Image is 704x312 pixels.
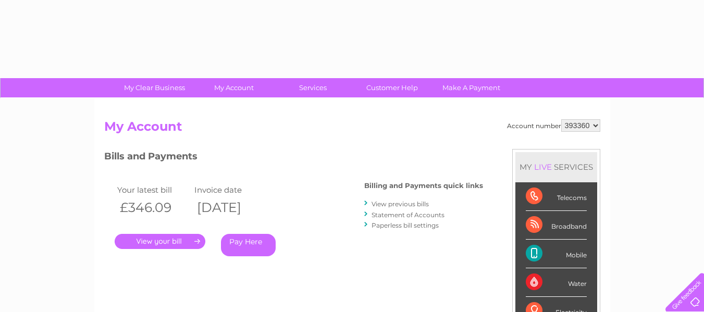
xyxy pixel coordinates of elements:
div: MY SERVICES [515,152,597,182]
th: £346.09 [115,197,192,218]
a: Statement of Accounts [372,211,444,219]
h4: Billing and Payments quick links [364,182,483,190]
td: Invoice date [192,183,269,197]
a: Make A Payment [428,78,514,97]
div: Telecoms [526,182,587,211]
th: [DATE] [192,197,269,218]
h3: Bills and Payments [104,149,483,167]
a: Pay Here [221,234,276,256]
div: LIVE [532,162,554,172]
a: My Clear Business [112,78,197,97]
div: Account number [507,119,600,132]
div: Broadband [526,211,587,240]
td: Your latest bill [115,183,192,197]
a: Services [270,78,356,97]
a: Paperless bill settings [372,221,439,229]
a: My Account [191,78,277,97]
h2: My Account [104,119,600,139]
div: Water [526,268,587,297]
div: Mobile [526,240,587,268]
a: View previous bills [372,200,429,208]
a: Customer Help [349,78,435,97]
a: . [115,234,205,249]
